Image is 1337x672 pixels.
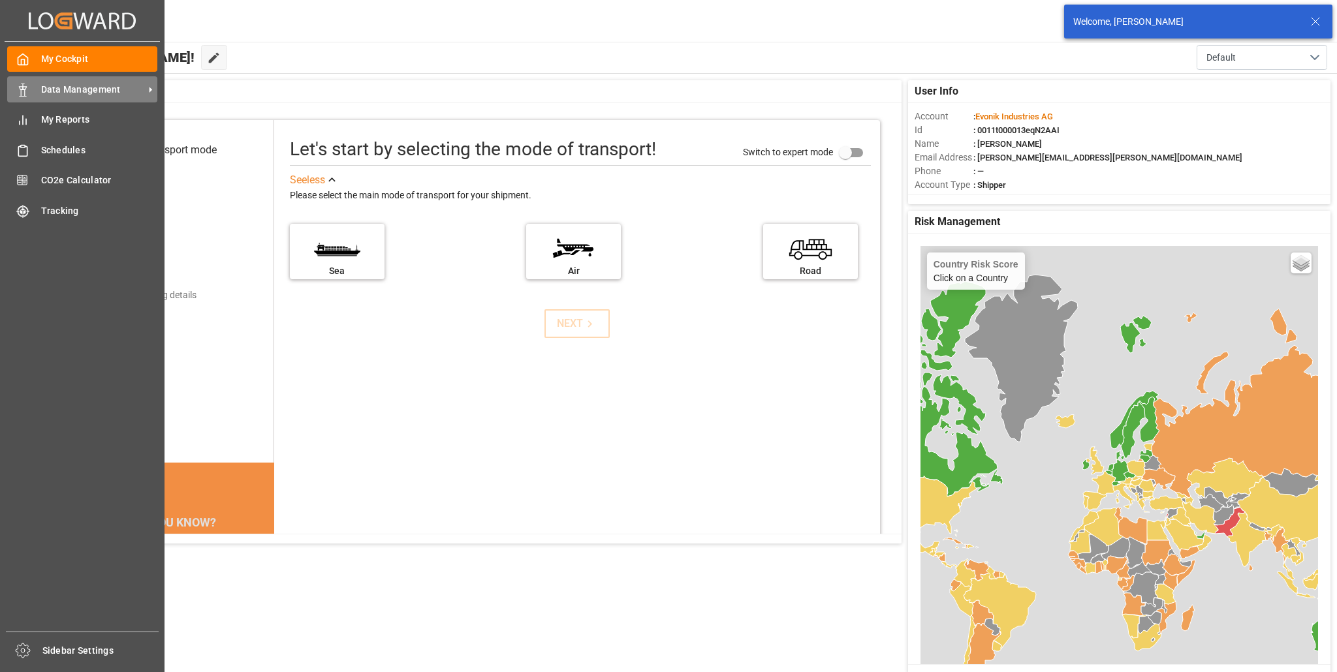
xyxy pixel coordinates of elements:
div: Click on a Country [934,259,1018,283]
span: Sidebar Settings [42,644,159,658]
span: User Info [915,84,958,99]
span: Account [915,110,973,123]
span: Email Address [915,151,973,164]
a: Tracking [7,198,157,223]
span: Default [1206,51,1236,65]
span: CO2e Calculator [41,174,158,187]
span: : [PERSON_NAME] [973,139,1042,149]
div: Select transport mode [116,142,217,158]
a: CO2e Calculator [7,168,157,193]
span: Risk Management [915,214,1000,230]
div: Air [533,264,614,278]
a: My Cockpit [7,46,157,72]
div: Sea [296,264,378,278]
span: My Reports [41,113,158,127]
span: Phone [915,164,973,178]
a: My Reports [7,107,157,132]
div: See less [290,172,325,188]
span: Schedules [41,144,158,157]
span: Hello [PERSON_NAME]! [54,45,195,70]
div: DID YOU KNOW? [72,508,274,536]
div: Road [770,264,851,278]
span: : [PERSON_NAME][EMAIL_ADDRESS][PERSON_NAME][DOMAIN_NAME] [973,153,1242,162]
span: : 0011t000013eqN2AAI [973,125,1060,135]
div: NEXT [557,316,597,331]
span: My Cockpit [41,52,158,66]
h4: Country Risk Score [934,259,1018,269]
span: : [973,112,1053,121]
span: Tracking [41,204,158,218]
button: NEXT [544,309,610,338]
div: Welcome, [PERSON_NAME] [1073,15,1298,29]
span: Switch to expert mode [743,147,833,157]
div: Let's start by selecting the mode of transport! [290,136,656,163]
button: open menu [1197,45,1327,70]
span: : — [973,166,984,176]
a: Schedules [7,137,157,162]
div: Please select the main mode of transport for your shipment. [290,188,871,204]
span: Data Management [41,83,144,97]
a: Layers [1291,252,1312,273]
span: Evonik Industries AG [975,112,1053,121]
span: Name [915,137,973,151]
span: : Shipper [973,180,1006,190]
span: Account Type [915,178,973,192]
span: Id [915,123,973,137]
